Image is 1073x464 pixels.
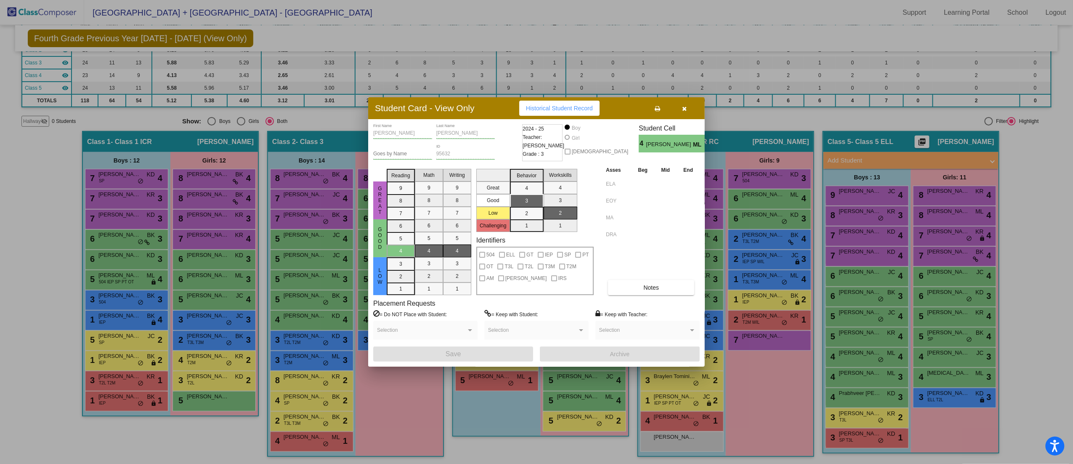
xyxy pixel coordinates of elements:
label: = Keep with Teacher: [595,310,648,318]
span: 4 [639,139,646,149]
span: Save [446,350,461,357]
button: Notes [608,280,694,295]
span: [DEMOGRAPHIC_DATA] [572,147,628,157]
input: goes by name [373,151,432,157]
input: assessment [606,228,629,241]
h3: Student Cell [639,124,712,132]
span: GT [526,250,534,260]
span: IRS [558,273,567,283]
span: IEP [545,250,553,260]
th: Asses [604,165,631,175]
span: Archive [610,351,630,357]
input: assessment [606,195,629,207]
label: Identifiers [476,236,505,244]
span: 2024 - 25 [523,125,544,133]
span: 3 [705,139,712,149]
span: Grade : 3 [523,150,544,158]
button: Historical Student Record [519,101,600,116]
span: Historical Student Record [526,105,593,112]
span: Low [376,267,384,285]
span: T2L [525,261,534,272]
span: SP [564,250,571,260]
span: Good [376,227,384,250]
input: Enter ID [436,151,495,157]
label: = Do NOT Place with Student: [373,310,447,318]
span: [PERSON_NAME] [646,140,693,149]
th: Mid [654,165,677,175]
span: T3M [545,261,555,272]
label: Placement Requests [373,299,436,307]
button: Archive [540,347,700,362]
div: Boy [571,124,581,132]
span: AM [486,273,494,283]
span: Teacher: [PERSON_NAME] [523,133,564,150]
input: assessment [606,211,629,224]
th: Beg [631,165,654,175]
span: T2M [566,261,576,272]
label: = Keep with Student: [484,310,538,318]
span: T3L [505,261,513,272]
span: ML [693,140,705,149]
div: Girl [571,134,580,142]
span: [PERSON_NAME] [505,273,547,283]
input: assessment [606,178,629,190]
span: ELL [506,250,515,260]
button: Save [373,347,533,362]
th: End [677,165,700,175]
span: Great [376,186,384,215]
h3: Student Card - View Only [375,103,475,113]
span: OT [486,261,494,272]
span: Notes [643,284,659,291]
span: 504 [486,250,495,260]
span: PT [582,250,589,260]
